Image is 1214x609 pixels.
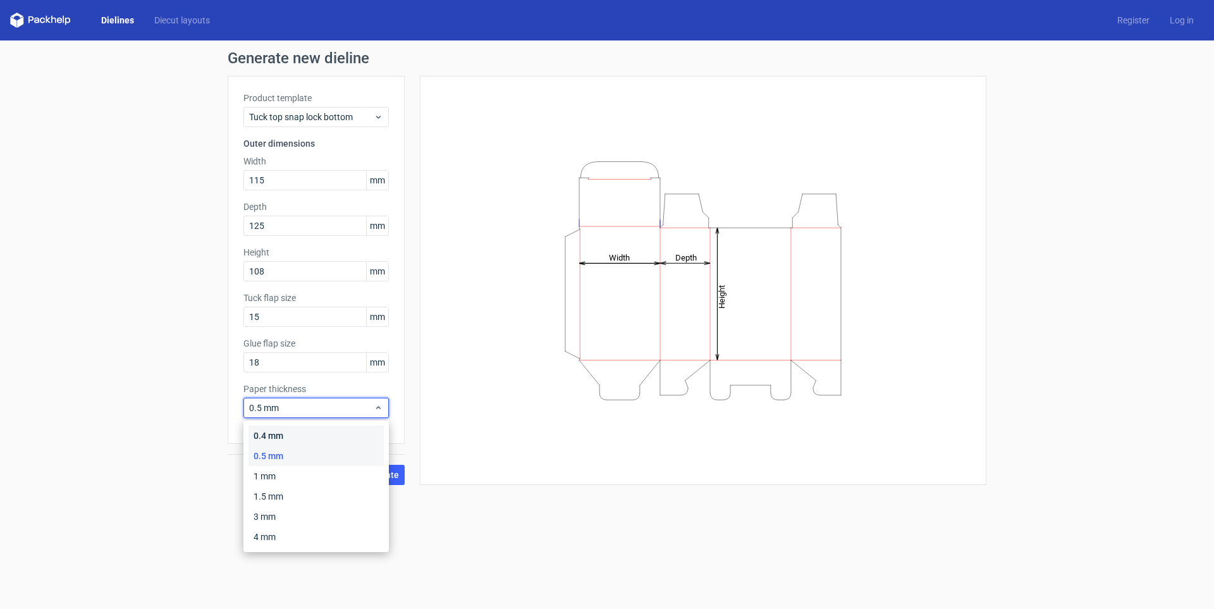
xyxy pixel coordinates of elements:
[243,337,389,350] label: Glue flap size
[717,285,727,308] tspan: Height
[248,446,384,466] div: 0.5 mm
[248,527,384,547] div: 4 mm
[1160,14,1204,27] a: Log in
[248,486,384,507] div: 1.5 mm
[91,14,144,27] a: Dielines
[228,51,986,66] h1: Generate new dieline
[366,171,388,190] span: mm
[248,466,384,486] div: 1 mm
[366,307,388,326] span: mm
[609,252,630,262] tspan: Width
[248,426,384,446] div: 0.4 mm
[675,252,697,262] tspan: Depth
[243,200,389,213] label: Depth
[249,111,374,123] span: Tuck top snap lock bottom
[243,155,389,168] label: Width
[243,246,389,259] label: Height
[1107,14,1160,27] a: Register
[243,137,389,150] h3: Outer dimensions
[366,353,388,372] span: mm
[248,507,384,527] div: 3 mm
[243,92,389,104] label: Product template
[366,216,388,235] span: mm
[243,383,389,395] label: Paper thickness
[243,292,389,304] label: Tuck flap size
[249,402,374,414] span: 0.5 mm
[366,262,388,281] span: mm
[144,14,220,27] a: Diecut layouts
